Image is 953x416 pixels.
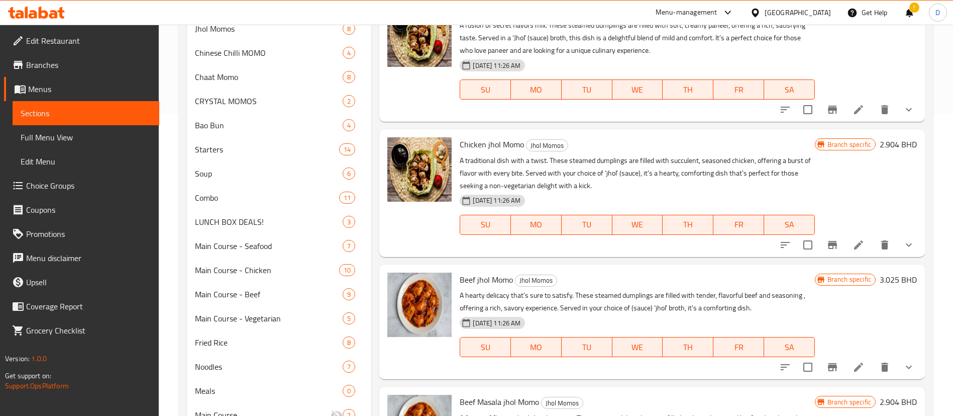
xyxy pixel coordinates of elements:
[823,397,875,407] span: Branch specific
[195,47,343,59] span: Chinese Chilli MOMO
[515,340,558,355] span: MO
[343,23,355,35] div: items
[873,233,897,257] button: delete
[797,99,818,120] span: Select to update
[195,288,343,300] div: Main Course - Beef
[903,361,915,373] svg: Show Choices
[562,215,612,235] button: TU
[511,337,562,357] button: MO
[4,29,159,53] a: Edit Restaurant
[343,71,355,83] div: items
[195,216,343,228] div: LUNCH BOX DEALS!
[4,246,159,270] a: Menu disclaimer
[195,71,343,83] div: Chaat Momo
[195,240,343,252] div: Main Course - Seafood
[562,79,612,100] button: TU
[26,228,151,240] span: Promotions
[187,258,371,282] div: Main Course - Chicken10
[460,19,814,57] p: A fusion of secret flavors mix. These steamed dumplings are filled with soft, creamy paneer, offe...
[195,23,343,35] span: Jhol Momos
[667,82,709,97] span: TH
[26,204,151,216] span: Coupons
[187,137,371,161] div: Starters14
[343,288,355,300] div: items
[13,101,159,125] a: Sections
[195,95,343,107] span: CRYSTAL MOMOS
[4,53,159,77] a: Branches
[612,215,663,235] button: WE
[873,355,897,379] button: delete
[187,282,371,306] div: Main Course - Beef9
[515,275,557,287] div: Jhol Momos
[469,318,524,328] span: [DATE] 11:26 AM
[873,98,897,122] button: delete
[935,7,940,18] span: D
[515,82,558,97] span: MO
[4,174,159,198] a: Choice Groups
[343,241,355,251] span: 7
[343,95,355,107] div: items
[26,252,151,264] span: Menu disclaimer
[460,137,524,152] span: Chicken jhol Momo
[187,234,371,258] div: Main Course - Seafood7
[717,217,760,232] span: FR
[768,82,811,97] span: SA
[387,3,452,67] img: Paneer jhol Momo
[5,379,69,392] a: Support.OpsPlatform
[343,48,355,58] span: 4
[713,215,764,235] button: FR
[823,140,875,149] span: Branch specific
[26,324,151,337] span: Grocery Checklist
[187,65,371,89] div: Chaat Momo8
[340,266,355,275] span: 10
[5,369,51,382] span: Get support on:
[343,97,355,106] span: 2
[823,275,875,284] span: Branch specific
[21,107,151,119] span: Sections
[187,210,371,234] div: LUNCH BOX DEALS!3
[820,98,844,122] button: Branch-specific-item
[541,397,583,409] div: Jhol Momos
[897,98,921,122] button: show more
[195,385,343,397] span: Meals
[195,337,343,349] span: Fried Rice
[616,82,659,97] span: WE
[195,361,343,373] span: Noodles
[387,273,452,337] img: Beef jhol Momo
[195,168,343,180] span: Soup
[4,222,159,246] a: Promotions
[667,340,709,355] span: TH
[26,300,151,312] span: Coverage Report
[616,340,659,355] span: WE
[764,337,815,357] button: SA
[663,79,713,100] button: TH
[343,121,355,130] span: 4
[195,192,339,204] span: Combo
[343,338,355,348] span: 8
[768,340,811,355] span: SA
[187,17,371,41] div: Jhol Momos8
[656,7,717,19] div: Menu-management
[460,272,513,287] span: Beef jhol Momo
[566,82,608,97] span: TU
[340,193,355,203] span: 11
[897,355,921,379] button: show more
[343,72,355,82] span: 8
[343,217,355,227] span: 3
[880,137,917,151] h6: 2.904 BHD
[343,290,355,299] span: 9
[566,217,608,232] span: TU
[343,386,355,396] span: 0
[515,275,557,286] span: Jhol Momos
[853,104,865,116] a: Edit menu item
[187,330,371,355] div: Fried Rice8
[340,145,355,154] span: 14
[880,273,917,287] h6: 3.025 BHD
[339,264,355,276] div: items
[773,98,797,122] button: sort-choices
[195,312,343,324] div: Main Course - Vegetarian
[460,289,814,314] p: A hearty delicacy that’s sure to satisfy. These steamed dumplings are filled with tender, flavorf...
[187,186,371,210] div: Combo11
